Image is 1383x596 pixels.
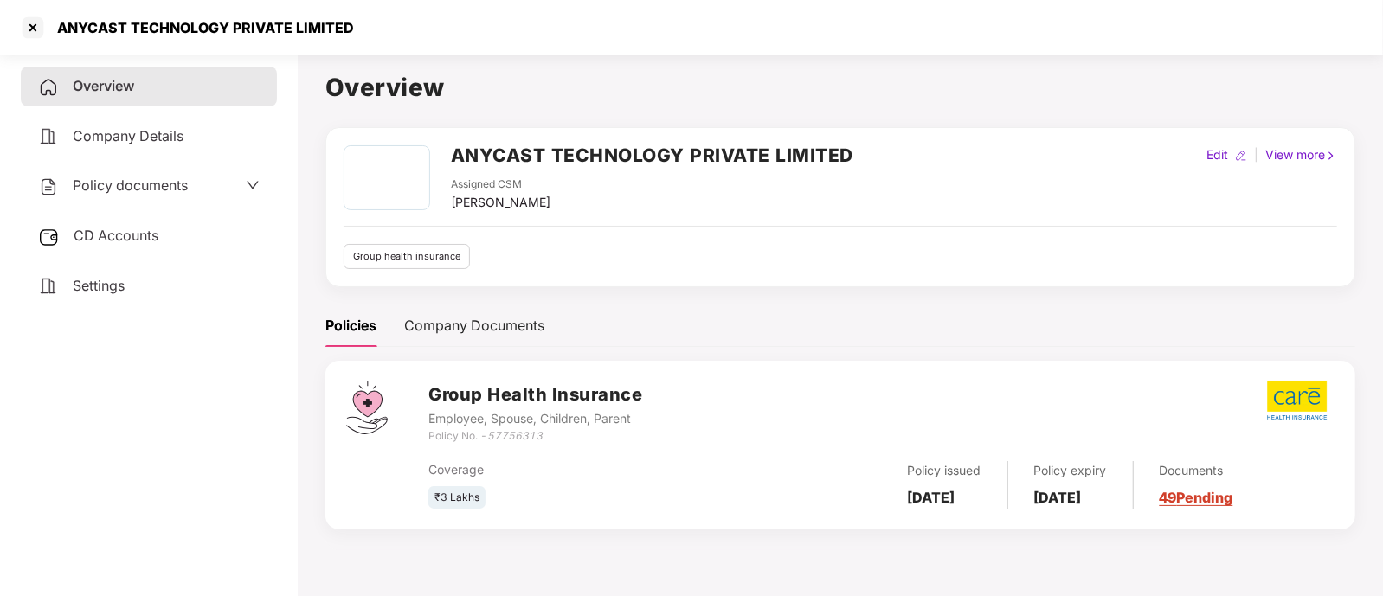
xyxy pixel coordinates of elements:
[1034,489,1082,506] b: [DATE]
[1325,150,1337,162] img: rightIcon
[1034,461,1107,480] div: Policy expiry
[38,176,59,197] img: svg+xml;base64,PHN2ZyB4bWxucz0iaHR0cDovL3d3dy53My5vcmcvMjAwMC9zdmciIHdpZHRoPSIyNCIgaGVpZ2h0PSIyNC...
[1266,380,1328,420] img: care.png
[428,460,730,479] div: Coverage
[1160,489,1233,506] a: 49 Pending
[428,381,642,408] h3: Group Health Insurance
[73,277,125,294] span: Settings
[47,19,354,36] div: ANYCAST TECHNOLOGY PRIVATE LIMITED
[73,127,183,144] span: Company Details
[1203,145,1232,164] div: Edit
[325,315,376,336] div: Policies
[1251,145,1262,164] div: |
[38,77,59,98] img: svg+xml;base64,PHN2ZyB4bWxucz0iaHR0cDovL3d3dy53My5vcmcvMjAwMC9zdmciIHdpZHRoPSIyNCIgaGVpZ2h0PSIyNC...
[908,461,981,480] div: Policy issued
[74,227,158,244] span: CD Accounts
[38,276,59,297] img: svg+xml;base64,PHN2ZyB4bWxucz0iaHR0cDovL3d3dy53My5vcmcvMjAwMC9zdmciIHdpZHRoPSIyNCIgaGVpZ2h0PSIyNC...
[908,489,955,506] b: [DATE]
[451,193,550,212] div: [PERSON_NAME]
[487,429,543,442] i: 57756313
[346,381,388,434] img: svg+xml;base64,PHN2ZyB4bWxucz0iaHR0cDovL3d3dy53My5vcmcvMjAwMC9zdmciIHdpZHRoPSI0Ny43MTQiIGhlaWdodD...
[451,176,550,193] div: Assigned CSM
[73,77,134,94] span: Overview
[246,178,260,192] span: down
[1262,145,1341,164] div: View more
[1160,461,1233,480] div: Documents
[428,486,486,509] div: ₹3 Lakhs
[428,409,642,428] div: Employee, Spouse, Children, Parent
[404,315,544,336] div: Company Documents
[325,68,1355,106] h1: Overview
[38,126,59,147] img: svg+xml;base64,PHN2ZyB4bWxucz0iaHR0cDovL3d3dy53My5vcmcvMjAwMC9zdmciIHdpZHRoPSIyNCIgaGVpZ2h0PSIyNC...
[38,227,60,247] img: svg+xml;base64,PHN2ZyB3aWR0aD0iMjUiIGhlaWdodD0iMjQiIHZpZXdCb3g9IjAgMCAyNSAyNCIgZmlsbD0ibm9uZSIgeG...
[428,428,642,445] div: Policy No. -
[1235,150,1247,162] img: editIcon
[451,141,853,170] h2: ANYCAST TECHNOLOGY PRIVATE LIMITED
[73,176,188,194] span: Policy documents
[344,244,470,269] div: Group health insurance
